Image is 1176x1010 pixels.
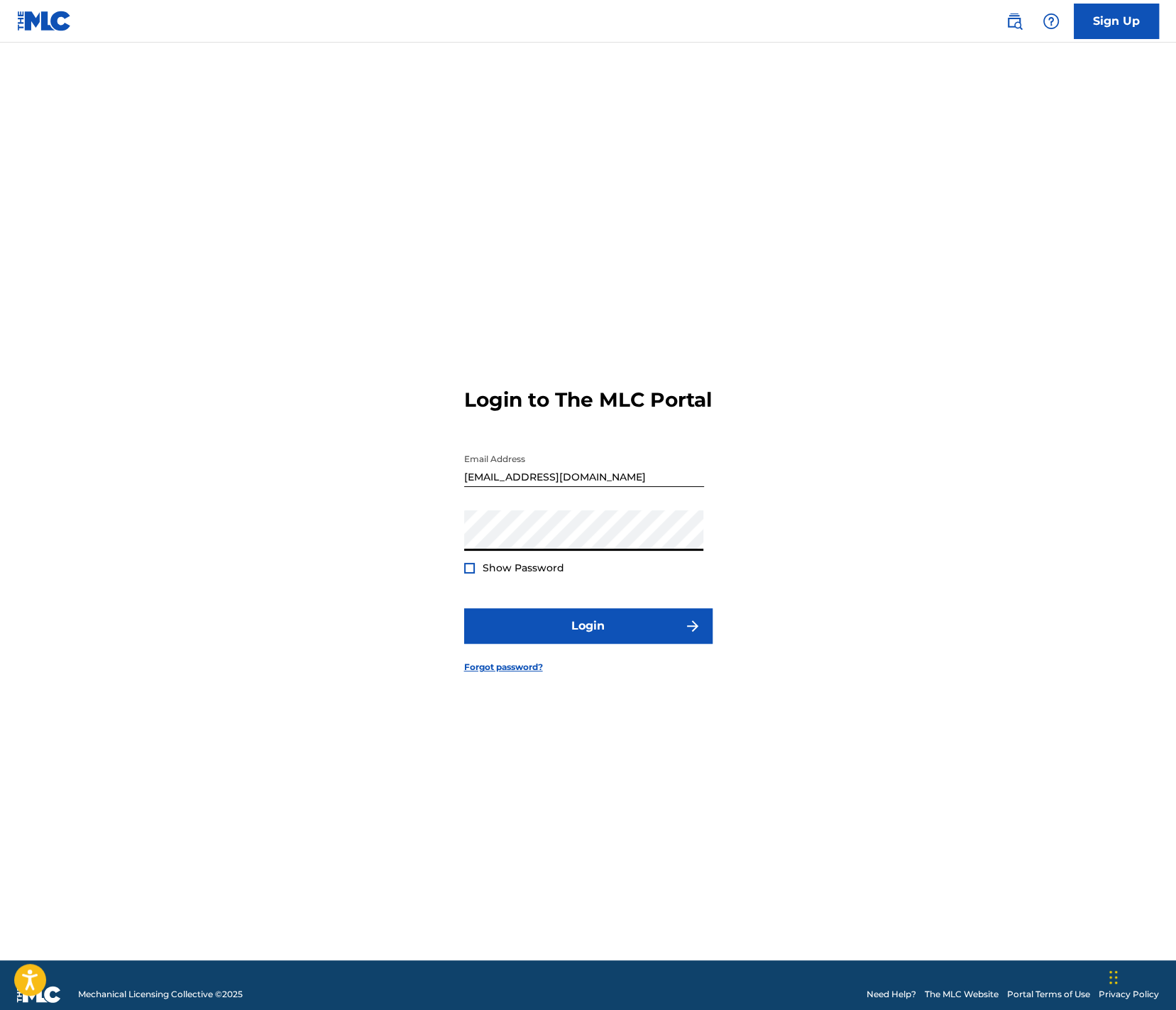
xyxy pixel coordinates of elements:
[464,608,713,644] button: Login
[1000,7,1028,35] a: Public Search
[1074,4,1159,39] a: Sign Up
[17,986,61,1003] img: logo
[1105,942,1176,1010] iframe: Chat Widget
[1109,956,1118,999] div: Drag
[464,661,543,674] a: Forgot password?
[867,988,916,1001] a: Need Help?
[1037,7,1065,35] div: Help
[1006,13,1023,30] img: search
[925,988,999,1001] a: The MLC Website
[684,617,701,635] img: f7272a7cc735f4ea7f67.svg
[17,11,72,31] img: MLC Logo
[483,561,564,574] span: Show Password
[464,388,712,412] h3: Login to The MLC Portal
[1043,13,1060,30] img: help
[78,988,243,1001] span: Mechanical Licensing Collective © 2025
[1099,988,1159,1001] a: Privacy Policy
[1007,988,1090,1001] a: Portal Terms of Use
